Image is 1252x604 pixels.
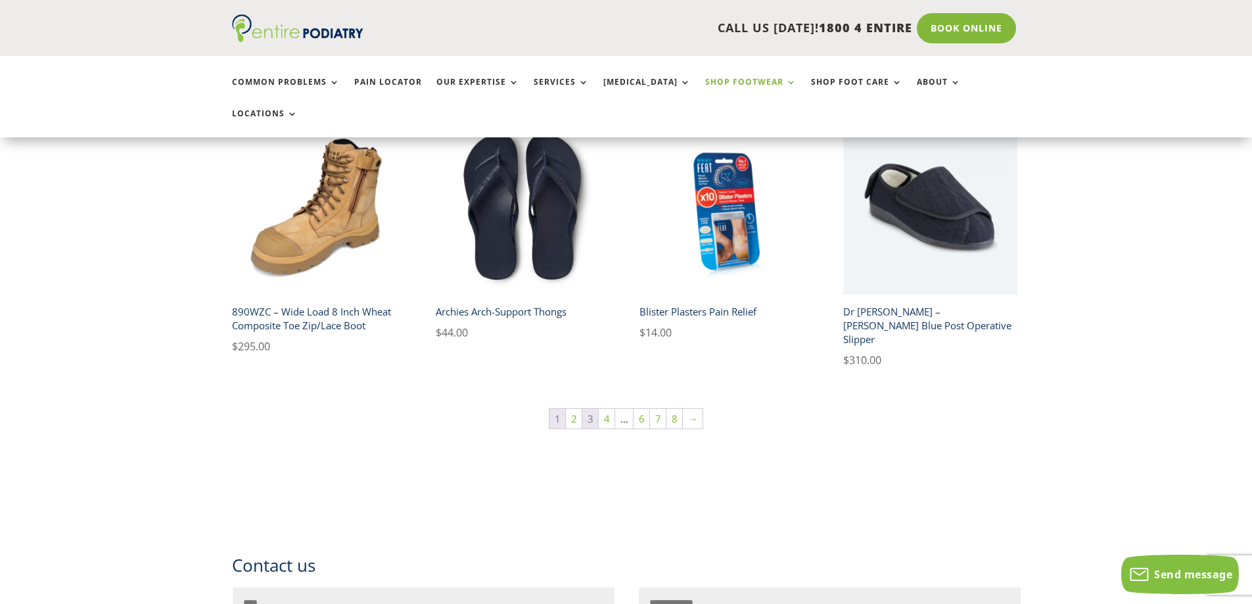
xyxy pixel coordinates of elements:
bdi: 310.00 [843,353,881,367]
span: Page 1 [549,409,565,429]
button: Send message [1121,555,1239,594]
a: Shop Foot Care [811,78,902,106]
a: Page 6 [634,409,649,429]
span: $ [436,325,442,340]
a: Page 8 [666,409,682,429]
a: 890WZC wide load safety boot composite toe wheat890WZC – Wide Load 8 Inch Wheat Composite Toe Zip... [232,120,406,355]
nav: Product Pagination [232,407,1021,435]
a: Services [534,78,589,106]
span: Send message [1154,567,1232,582]
a: neat feat blister plasters pain reliefBlister Plasters Pain Relief $14.00 [639,120,814,341]
a: Common Problems [232,78,340,106]
a: Our Expertise [436,78,519,106]
span: … [615,409,633,429]
h3: Contact us [232,553,1021,588]
img: logo (1) [232,14,363,42]
bdi: 44.00 [436,325,468,340]
h2: Archies Arch-Support Thongs [436,300,610,324]
a: Pain Locator [354,78,422,106]
a: Page 2 [566,409,582,429]
bdi: 14.00 [639,325,672,340]
a: pair of archies navy arch support thongs upright viewArchies Arch-Support Thongs $44.00 [436,120,610,341]
img: 890WZC wide load safety boot composite toe wheat [232,120,406,294]
a: Book Online [917,13,1016,43]
a: Locations [232,109,298,137]
p: CALL US [DATE]! [414,20,912,37]
a: → [683,409,703,429]
bdi: 295.00 [232,339,270,354]
img: pair of archies navy arch support thongs upright view [436,120,610,294]
span: 1800 4 ENTIRE [819,20,912,35]
h2: Blister Plasters Pain Relief [639,300,814,324]
a: Page 7 [650,409,666,429]
a: Page 3 [582,409,598,429]
span: $ [639,325,645,340]
span: $ [232,339,238,354]
a: About [917,78,961,106]
h2: Dr [PERSON_NAME] – [PERSON_NAME] Blue Post Operative Slipper [843,300,1017,352]
h2: 890WZC – Wide Load 8 Inch Wheat Composite Toe Zip/Lace Boot [232,300,406,338]
span: $ [843,353,849,367]
a: Entire Podiatry [232,32,363,45]
a: chut dr comfort franki blue slipperDr [PERSON_NAME] – [PERSON_NAME] Blue Post Operative Slipper $... [843,120,1017,369]
a: Page 4 [599,409,614,429]
img: chut dr comfort franki blue slipper [843,120,1017,294]
a: Shop Footwear [705,78,797,106]
img: neat feat blister plasters pain relief [639,120,814,294]
a: [MEDICAL_DATA] [603,78,691,106]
